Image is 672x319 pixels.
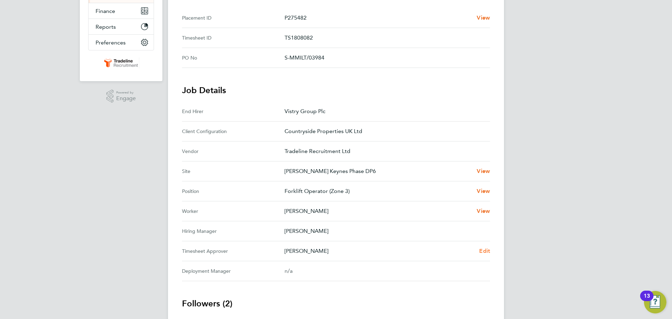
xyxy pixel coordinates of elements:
span: View [477,208,490,214]
div: Client Configuration [182,127,285,136]
a: View [477,187,490,195]
p: P275482 [285,14,471,22]
span: Reports [96,23,116,30]
p: S-MMILT/03984 [285,54,484,62]
p: Countryside Properties UK Ltd [285,127,484,136]
p: [PERSON_NAME] [285,207,471,215]
p: [PERSON_NAME] Keynes Phase DP6 [285,167,471,175]
button: Reports [89,19,154,34]
a: View [477,167,490,175]
div: Vendor [182,147,285,155]
a: Powered byEngage [106,90,136,103]
div: Timesheet Approver [182,247,285,255]
p: Forklift Operator (Zone 3) [285,187,471,195]
div: 13 [644,296,650,305]
img: tradelinerecruitment-logo-retina.png [103,57,139,69]
span: Powered by [116,90,136,96]
div: Site [182,167,285,175]
p: Tradeline Recruitment Ltd [285,147,484,155]
a: Edit [479,247,490,255]
p: [PERSON_NAME] [285,247,474,255]
div: n/a [285,267,479,275]
div: Position [182,187,285,195]
div: Deployment Manager [182,267,285,275]
span: Preferences [96,39,126,46]
p: Vistry Group Plc [285,107,484,116]
p: TS1808082 [285,34,484,42]
p: [PERSON_NAME] [285,227,484,235]
div: End Hirer [182,107,285,116]
span: Finance [96,8,115,14]
a: View [477,14,490,22]
button: Open Resource Center, 13 new notifications [644,291,666,313]
span: View [477,14,490,21]
span: View [477,188,490,194]
a: Go to home page [88,57,154,69]
div: PO No [182,54,285,62]
div: Placement ID [182,14,285,22]
div: Hiring Manager [182,227,285,235]
a: View [477,207,490,215]
h3: Followers (2) [182,298,490,309]
button: Preferences [89,35,154,50]
div: Timesheet ID [182,34,285,42]
span: Edit [479,248,490,254]
h3: Job Details [182,85,490,96]
button: Finance [89,3,154,19]
span: Engage [116,96,136,102]
span: View [477,168,490,174]
div: Worker [182,207,285,215]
